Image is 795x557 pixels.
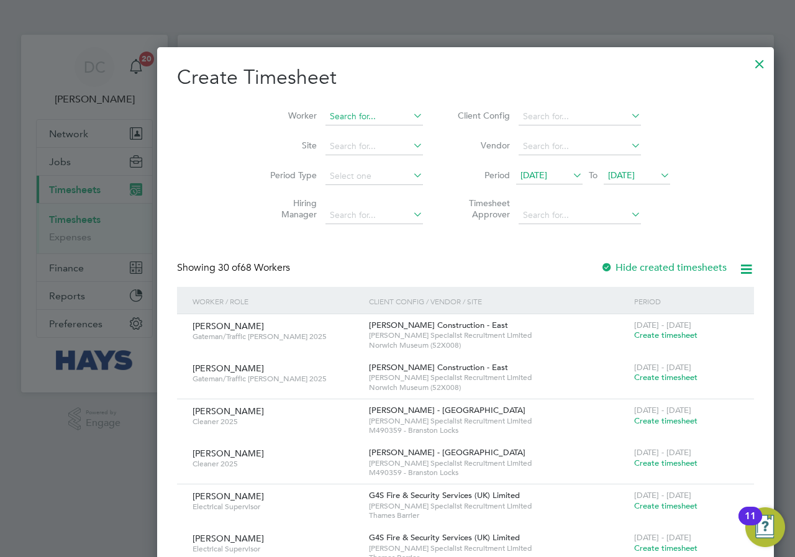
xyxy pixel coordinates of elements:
[369,543,628,553] span: [PERSON_NAME] Specialist Recruitment Limited
[454,140,510,151] label: Vendor
[519,108,641,125] input: Search for...
[631,287,742,315] div: Period
[369,340,628,350] span: Norwich Museum (52X008)
[634,490,691,500] span: [DATE] - [DATE]
[369,447,525,458] span: [PERSON_NAME] - [GEOGRAPHIC_DATA]
[369,330,628,340] span: [PERSON_NAME] Specialist Recruitment Limited
[193,332,360,342] span: Gateman/Traffic [PERSON_NAME] 2025
[193,320,264,332] span: [PERSON_NAME]
[634,532,691,543] span: [DATE] - [DATE]
[369,373,628,383] span: [PERSON_NAME] Specialist Recruitment Limited
[261,140,317,151] label: Site
[369,425,628,435] span: M490359 - Branston Locks
[634,372,697,383] span: Create timesheet
[325,168,423,185] input: Select one
[634,320,691,330] span: [DATE] - [DATE]
[745,507,785,547] button: Open Resource Center, 11 new notifications
[369,416,628,426] span: [PERSON_NAME] Specialist Recruitment Limited
[369,490,520,500] span: G4S Fire & Security Services (UK) Limited
[519,207,641,224] input: Search for...
[193,374,360,384] span: Gateman/Traffic [PERSON_NAME] 2025
[369,383,628,392] span: Norwich Museum (52X008)
[369,405,525,415] span: [PERSON_NAME] - [GEOGRAPHIC_DATA]
[193,544,360,554] span: Electrical Supervisor
[369,320,508,330] span: [PERSON_NAME] Construction - East
[369,458,628,468] span: [PERSON_NAME] Specialist Recruitment Limited
[189,287,366,315] div: Worker / Role
[193,363,264,374] span: [PERSON_NAME]
[177,65,754,91] h2: Create Timesheet
[634,543,697,553] span: Create timesheet
[193,448,264,459] span: [PERSON_NAME]
[261,170,317,181] label: Period Type
[585,167,601,183] span: To
[634,458,697,468] span: Create timesheet
[193,502,360,512] span: Electrical Supervisor
[369,532,520,543] span: G4S Fire & Security Services (UK) Limited
[745,516,756,532] div: 11
[193,417,360,427] span: Cleaner 2025
[634,330,697,340] span: Create timesheet
[325,138,423,155] input: Search for...
[369,362,508,373] span: [PERSON_NAME] Construction - East
[520,170,547,181] span: [DATE]
[369,468,628,478] span: M490359 - Branston Locks
[608,170,635,181] span: [DATE]
[261,110,317,121] label: Worker
[634,362,691,373] span: [DATE] - [DATE]
[177,261,293,274] div: Showing
[218,261,290,274] span: 68 Workers
[366,287,631,315] div: Client Config / Vendor / Site
[325,108,423,125] input: Search for...
[218,261,240,274] span: 30 of
[634,415,697,426] span: Create timesheet
[519,138,641,155] input: Search for...
[369,510,628,520] span: Thames Barrier
[193,459,360,469] span: Cleaner 2025
[193,405,264,417] span: [PERSON_NAME]
[261,197,317,220] label: Hiring Manager
[454,197,510,220] label: Timesheet Approver
[634,405,691,415] span: [DATE] - [DATE]
[634,500,697,511] span: Create timesheet
[634,447,691,458] span: [DATE] - [DATE]
[193,533,264,544] span: [PERSON_NAME]
[601,261,727,274] label: Hide created timesheets
[454,170,510,181] label: Period
[325,207,423,224] input: Search for...
[193,491,264,502] span: [PERSON_NAME]
[369,501,628,511] span: [PERSON_NAME] Specialist Recruitment Limited
[454,110,510,121] label: Client Config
